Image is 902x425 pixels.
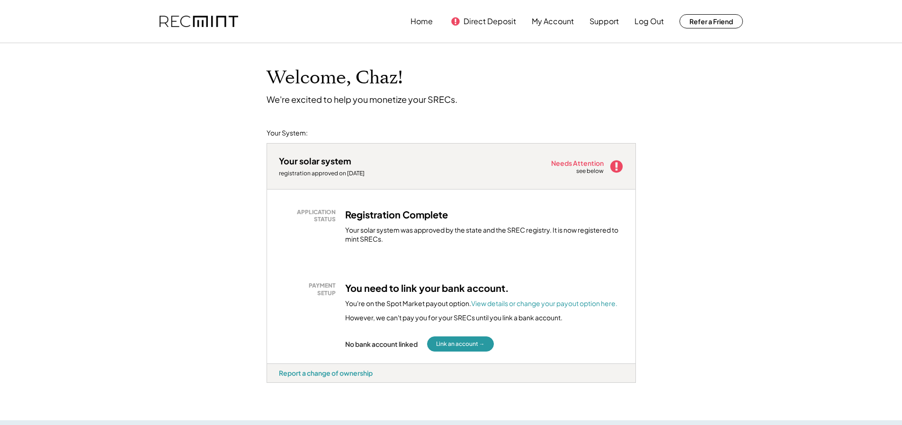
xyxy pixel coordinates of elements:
[267,67,403,89] h1: Welcome, Chaz!
[464,12,516,31] button: Direct Deposit
[576,167,605,175] div: see below
[267,383,283,387] div: e2uo5gvw -
[345,282,509,294] h3: You need to link your bank account.
[267,128,308,138] div: Your System:
[345,340,418,348] div: No bank account linked
[284,208,336,223] div: APPLICATION STATUS
[411,12,433,31] button: Home
[279,170,374,177] div: registration approved on [DATE]
[345,299,617,308] div: You're on the Spot Market payout option.
[589,12,619,31] button: Support
[471,299,617,307] a: View details or change your payout option here.
[634,12,664,31] button: Log Out
[160,16,238,27] img: recmint-logotype%403x.png
[284,282,336,297] div: PAYMENT SETUP
[279,155,351,166] div: Your solar system
[279,369,373,377] div: Report a change of ownership
[267,94,457,105] div: We're excited to help you monetize your SRECs.
[345,313,563,323] div: However, we can't pay you for your SRECs until you link a bank account.
[679,14,743,28] button: Refer a Friend
[551,160,605,166] div: Needs Attention
[345,208,448,221] h3: Registration Complete
[427,336,494,352] button: Link an account →
[532,12,574,31] button: My Account
[345,226,624,244] div: Your solar system was approved by the state and the SREC registry. It is now registered to mint S...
